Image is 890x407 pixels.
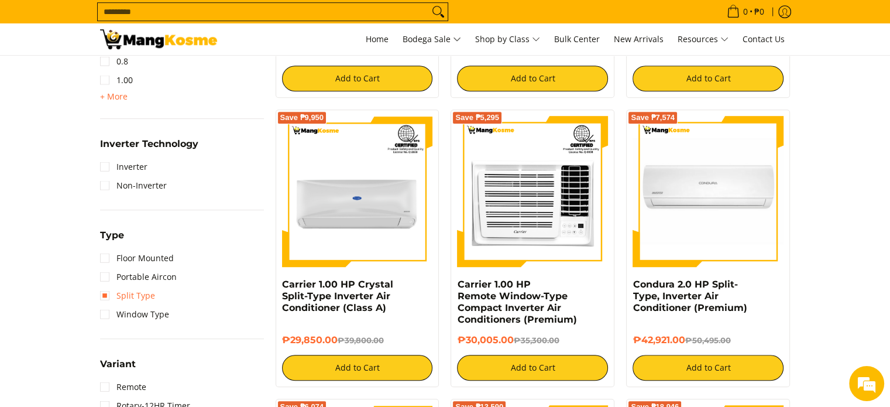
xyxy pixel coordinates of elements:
span: Inverter Technology [100,139,198,149]
span: Type [100,231,124,240]
span: New Arrivals [614,33,664,45]
h6: ₱29,850.00 [282,334,433,346]
span: Home [366,33,389,45]
a: Home [360,23,394,55]
a: 1.00 [100,71,133,90]
textarea: Type your message and hit 'Enter' [6,278,223,319]
del: ₱50,495.00 [685,336,730,345]
del: ₱35,300.00 [513,336,559,345]
a: Resources [672,23,734,55]
a: New Arrivals [608,23,669,55]
a: Window Type [100,305,169,324]
a: Condura 2.0 HP Split-Type, Inverter Air Conditioner (Premium) [633,279,747,313]
span: Contact Us [743,33,785,45]
button: Search [429,3,448,20]
button: Add to Cart [282,66,433,91]
a: Bulk Center [548,23,606,55]
span: + More [100,92,128,101]
span: Bulk Center [554,33,600,45]
span: Shop by Class [475,32,540,47]
img: Bodega Sale Aircon l Mang Kosme: Home Appliances Warehouse Sale [100,29,217,49]
h6: ₱30,005.00 [457,334,608,346]
summary: Open [100,90,128,104]
img: Carrier 1.00 HP Remote Window-Type Compact Inverter Air Conditioners (Premium) [457,116,608,267]
a: Shop by Class [469,23,546,55]
a: Contact Us [737,23,791,55]
span: Save ₱5,295 [455,114,499,121]
button: Add to Cart [282,355,433,381]
summary: Open [100,360,136,378]
a: Floor Mounted [100,249,174,268]
a: Remote [100,378,146,396]
button: Add to Cart [457,355,608,381]
a: Portable Aircon [100,268,177,286]
a: Carrier 1.00 HP Remote Window-Type Compact Inverter Air Conditioners (Premium) [457,279,576,325]
span: Save ₱9,950 [280,114,324,121]
button: Add to Cart [633,355,784,381]
span: Resources [678,32,729,47]
summary: Open [100,139,198,158]
h6: ₱42,921.00 [633,334,784,346]
a: Non-Inverter [100,176,167,195]
span: Save ₱7,574 [631,114,675,121]
a: Split Type [100,286,155,305]
span: 0 [741,8,750,16]
nav: Main Menu [229,23,791,55]
button: Add to Cart [633,66,784,91]
span: We're online! [68,126,161,245]
a: Carrier 1.00 HP Crystal Split-Type Inverter Air Conditioner (Class A) [282,279,393,313]
div: Chat with us now [61,66,197,81]
span: Bodega Sale [403,32,461,47]
span: • [723,5,768,18]
div: Minimize live chat window [192,6,220,34]
span: Variant [100,360,136,369]
summary: Open [100,231,124,249]
img: condura-split-type-inverter-air-conditioner-class-b-full-view-mang-kosme [633,116,784,267]
button: Add to Cart [457,66,608,91]
a: Inverter [100,158,147,176]
a: 0.8 [100,52,128,71]
del: ₱39,800.00 [338,336,384,345]
a: Bodega Sale [397,23,467,55]
span: ₱0 [752,8,766,16]
img: Carrier 1.00 HP Crystal Split-Type Inverter Air Conditioner (Class A) [282,116,433,267]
